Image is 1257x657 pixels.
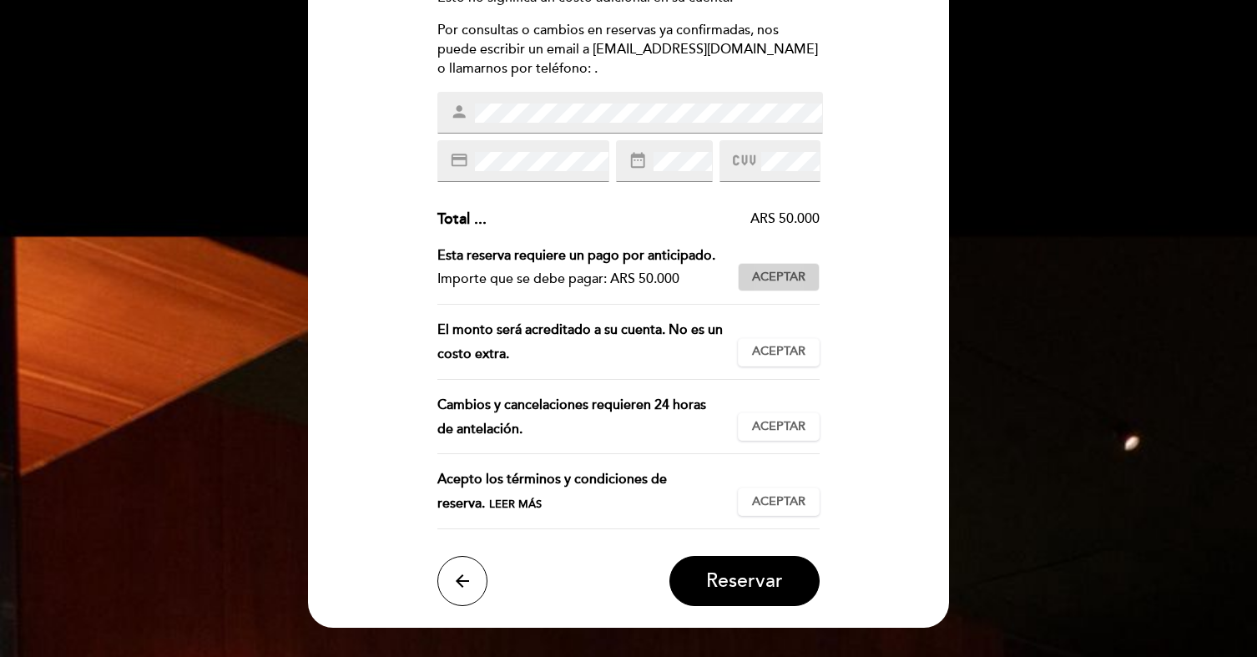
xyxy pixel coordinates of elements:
i: date_range [628,151,647,169]
span: Aceptar [752,269,805,286]
span: Aceptar [752,418,805,436]
span: Aceptar [752,493,805,511]
span: Reservar [706,569,783,593]
button: Aceptar [738,488,820,516]
i: credit_card [450,151,468,169]
button: Reservar [669,556,820,606]
div: ARS 50.000 [487,210,820,229]
i: arrow_back [452,571,472,591]
span: Leer más [489,498,542,511]
button: Aceptar [738,412,820,441]
i: person [450,103,468,121]
div: Por consultas o cambios en reservas ya confirmadas, nos puede escribir un email a [EMAIL_ADDRESS]... [437,21,820,78]
div: Esta reserva requiere un pago por anticipado. [437,244,725,268]
button: Aceptar [738,263,820,291]
div: Cambios y cancelaciones requieren 24 horas de antelación. [437,393,739,442]
button: Aceptar [738,338,820,366]
div: Importe que se debe pagar: ARS 50.000 [437,267,725,291]
span: Aceptar [752,343,805,361]
div: El monto será acreditado a su cuenta. No es un costo extra. [437,318,739,366]
button: arrow_back [437,556,487,606]
div: Acepto los términos y condiciones de reserva. [437,467,739,516]
span: Total ... [437,210,487,228]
